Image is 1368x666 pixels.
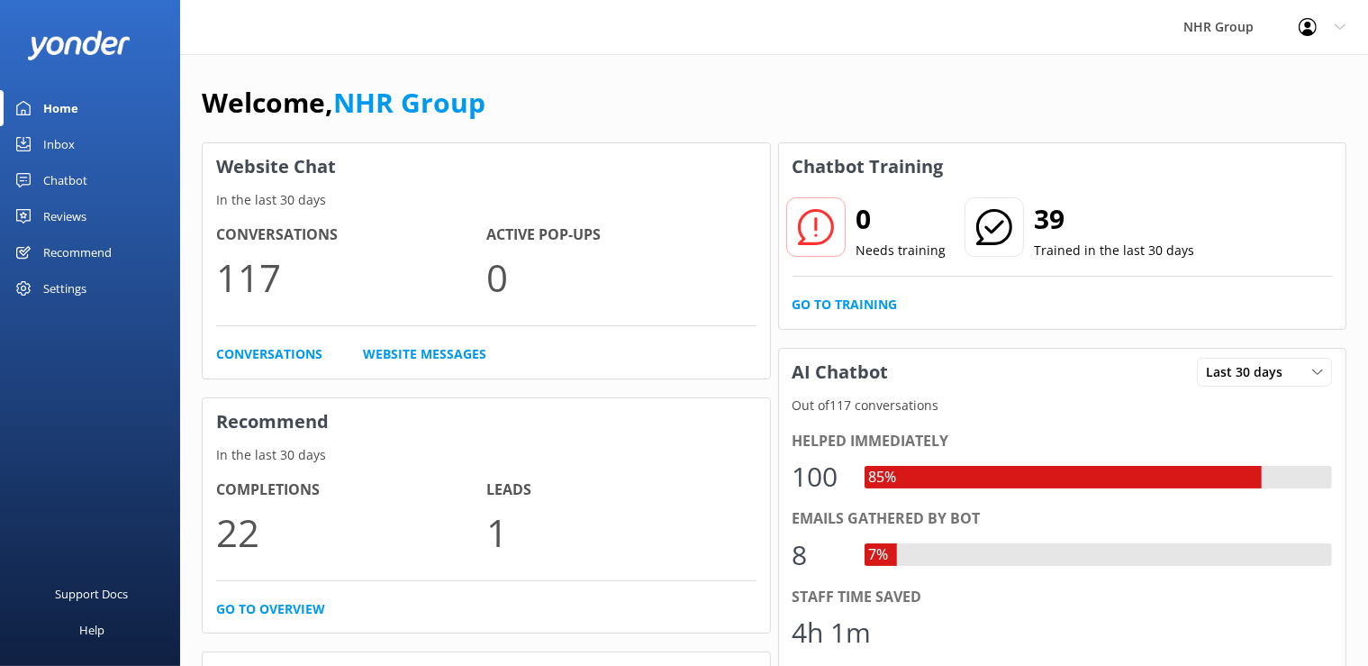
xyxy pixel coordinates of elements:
p: In the last 30 days [203,445,770,465]
h2: 0 [856,197,947,241]
h4: Active Pop-ups [486,224,756,247]
h3: Website Chat [203,143,770,190]
p: 0 [486,247,756,307]
div: Helped immediately [793,430,1333,453]
p: Trained in the last 30 days [1035,241,1195,260]
div: Settings [43,270,86,306]
p: 117 [216,247,486,307]
div: Recommend [43,234,112,270]
p: In the last 30 days [203,190,770,210]
div: 4h 1m [793,611,872,654]
div: Reviews [43,198,86,234]
div: 85% [865,466,901,489]
img: yonder-white-logo.png [27,31,131,60]
div: Help [79,612,104,648]
div: Inbox [43,126,75,162]
p: 22 [216,502,486,562]
div: Home [43,90,78,126]
div: Staff time saved [793,586,1333,609]
div: 7% [865,543,893,567]
h1: Welcome, [202,81,485,124]
a: NHR Group [333,84,485,121]
div: 100 [793,455,847,498]
a: Go to overview [216,599,325,619]
h2: 39 [1035,197,1195,241]
h3: AI Chatbot [779,349,902,396]
a: Website Messages [363,344,486,364]
div: Emails gathered by bot [793,507,1333,531]
h4: Leads [486,479,756,502]
h3: Chatbot Training [779,143,957,190]
div: Support Docs [56,576,129,612]
h4: Completions [216,479,486,502]
h4: Conversations [216,224,486,247]
a: Conversations [216,344,322,364]
a: Go to Training [793,295,898,315]
p: Needs training [856,241,947,260]
span: Last 30 days [1206,362,1293,382]
p: Out of 117 conversations [779,396,1346,415]
div: Chatbot [43,162,87,198]
div: 8 [793,534,847,577]
p: 1 [486,502,756,562]
h3: Recommend [203,398,770,445]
